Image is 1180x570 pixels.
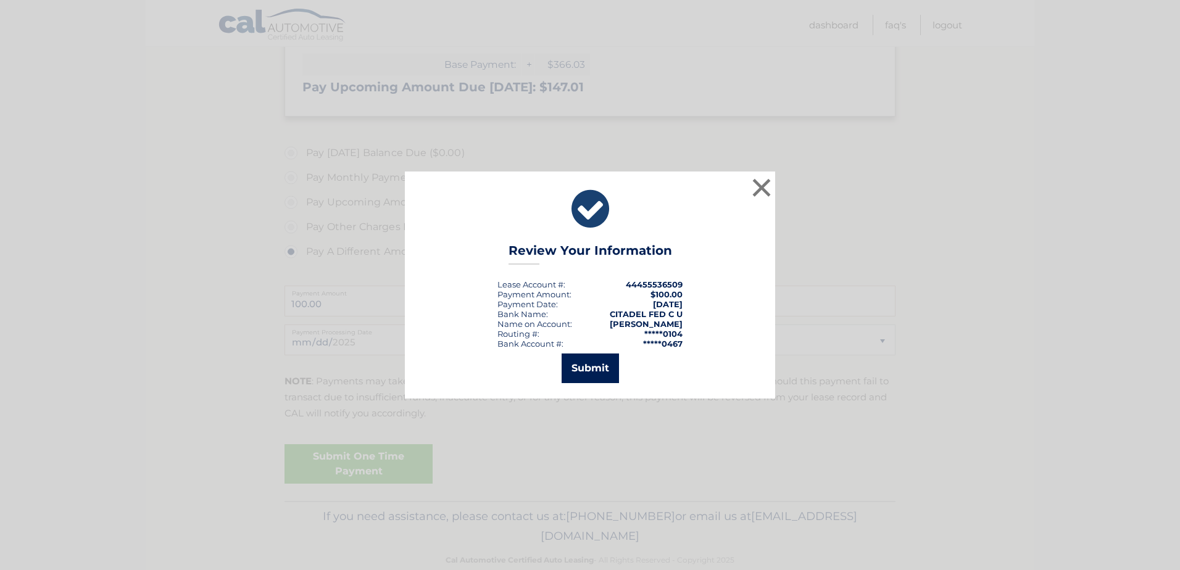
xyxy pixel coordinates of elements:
[562,353,619,383] button: Submit
[650,289,683,299] span: $100.00
[509,243,672,265] h3: Review Your Information
[497,299,558,309] div: :
[653,299,683,309] span: [DATE]
[497,299,556,309] span: Payment Date
[497,289,571,299] div: Payment Amount:
[749,175,774,200] button: ×
[497,339,563,349] div: Bank Account #:
[497,319,572,329] div: Name on Account:
[497,329,539,339] div: Routing #:
[497,279,565,289] div: Lease Account #:
[497,309,548,319] div: Bank Name:
[626,279,683,289] strong: 44455536509
[610,309,683,319] strong: CITADEL FED C U
[610,319,683,329] strong: [PERSON_NAME]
